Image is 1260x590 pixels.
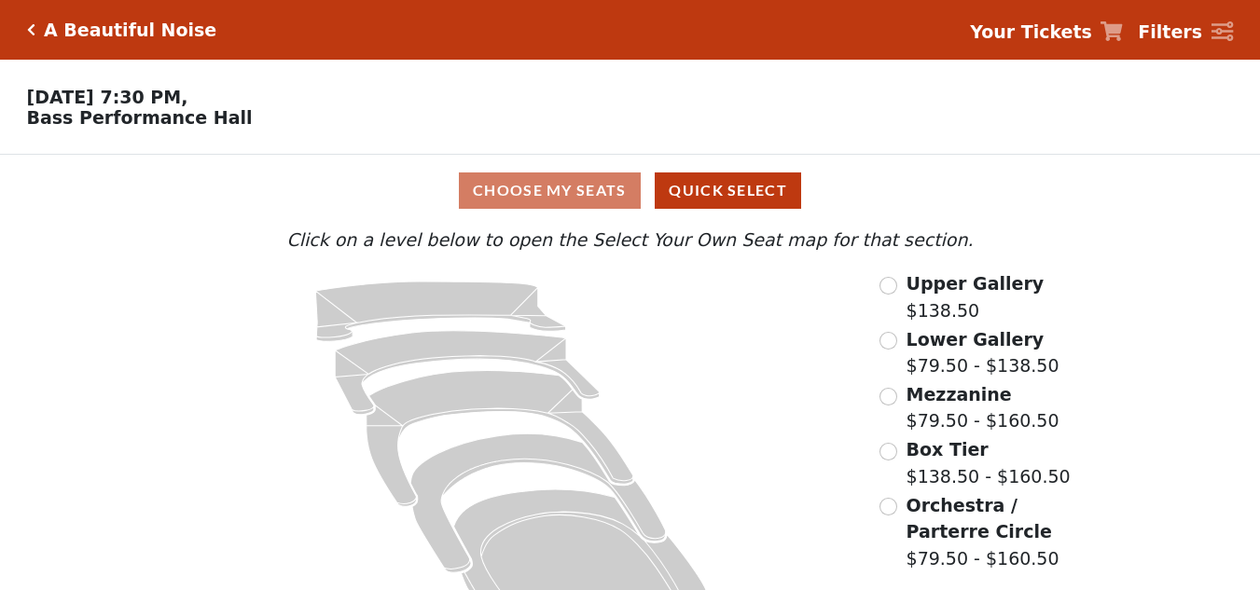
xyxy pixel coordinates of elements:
[970,19,1123,46] a: Your Tickets
[27,23,35,36] a: Click here to go back to filters
[171,226,1089,254] p: Click on a level below to open the Select Your Own Seat map for that section.
[907,270,1045,323] label: $138.50
[1138,19,1233,46] a: Filters
[316,281,567,341] path: Upper Gallery - Seats Available: 288
[907,329,1045,350] span: Lower Gallery
[907,384,1012,405] span: Mezzanine
[336,331,601,415] path: Lower Gallery - Seats Available: 75
[907,381,1059,434] label: $79.50 - $160.50
[907,326,1059,379] label: $79.50 - $138.50
[907,436,1071,489] label: $138.50 - $160.50
[907,495,1052,542] span: Orchestra / Parterre Circle
[44,20,216,41] h5: A Beautiful Noise
[970,21,1092,42] strong: Your Tickets
[907,439,989,460] span: Box Tier
[655,172,801,209] button: Quick Select
[907,492,1089,572] label: $79.50 - $160.50
[1138,21,1202,42] strong: Filters
[907,273,1045,294] span: Upper Gallery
